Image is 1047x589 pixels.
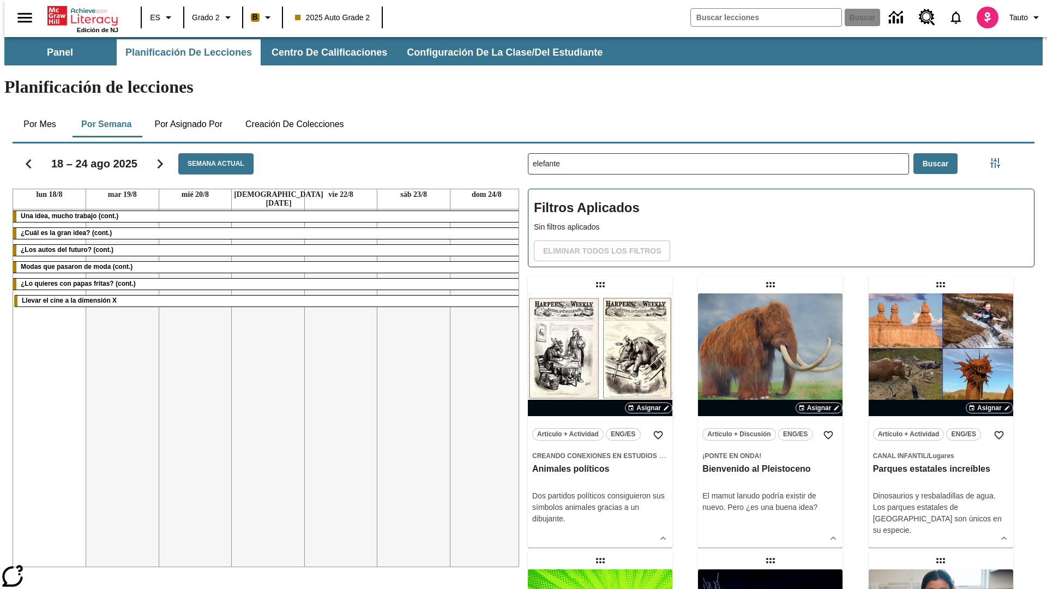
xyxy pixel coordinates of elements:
div: Lección arrastrable: Animales políticos [592,276,609,293]
span: Canal Infantil [873,452,927,460]
a: Notificaciones [942,3,970,32]
div: Lección arrastrable: Parques estatales increíbles [932,276,949,293]
div: Portada [47,4,118,33]
span: Artículo + Actividad [537,429,599,440]
button: Panel [5,39,115,65]
span: Artículo + Discusión [707,429,771,440]
span: Modas que pasaron de moda (cont.) [21,263,133,271]
button: Creación de colecciones [237,111,353,137]
button: Ver más [996,530,1012,546]
button: Ver más [825,530,841,546]
span: Asignar [636,403,661,413]
button: Por mes [13,111,67,137]
div: Lección arrastrable: Ecohéroes de cuatro patas [592,552,609,569]
div: Filtros Aplicados [528,189,1034,267]
div: Llevar el cine a la dimensión X [14,296,522,306]
div: ¿Los autos del futuro? (cont.) [13,245,523,256]
div: El mamut lanudo podría existir de nuevo. Pero ¿es una buena idea? [702,490,838,513]
div: Subbarra de navegación [4,37,1043,65]
button: Planificación de lecciones [117,39,261,65]
span: Asignar [977,403,1002,413]
button: Buscar [913,153,958,175]
button: Configuración de la clase/del estudiante [398,39,611,65]
span: ENG/ES [952,429,976,440]
a: 20 de agosto de 2025 [179,189,211,200]
button: Regresar [15,150,43,178]
button: Ver más [655,530,671,546]
button: Asignar Elegir fechas [796,402,843,413]
button: ENG/ES [778,428,813,441]
span: ¡Ponte en onda! [702,452,761,460]
span: Tema: ¡Ponte en onda!/null [702,450,838,461]
span: Lugares [929,452,954,460]
span: / [927,452,929,460]
a: 19 de agosto de 2025 [106,189,139,200]
button: Artículo + Discusión [702,428,775,441]
div: Lección arrastrable: Bienvenido al Pleistoceno [762,276,779,293]
span: Asignar [807,403,832,413]
div: ¿Cuál es la gran idea? (cont.) [13,228,523,239]
h1: Planificación de lecciones [4,77,1043,97]
a: 18 de agosto de 2025 [34,189,65,200]
button: Artículo + Actividad [532,428,604,441]
h3: Animales políticos [532,464,668,475]
span: 2025 Auto Grade 2 [295,12,370,23]
input: Buscar campo [691,9,841,26]
h2: Filtros Aplicados [534,195,1028,221]
span: ¿Lo quieres con papas fritas? (cont.) [21,280,136,287]
div: Modas que pasaron de moda (cont.) [13,262,523,273]
a: 23 de agosto de 2025 [398,189,429,200]
span: ENG/ES [611,429,635,440]
button: Boost El color de la clase es anaranjado claro. Cambiar el color de la clase. [246,8,279,27]
h2: 18 – 24 ago 2025 [51,157,137,170]
button: Seguir [146,150,174,178]
a: 21 de agosto de 2025 [232,189,326,209]
div: Dos partidos políticos consiguieron sus símbolos animales gracias a un dibujante. [532,490,668,525]
div: lesson details [698,293,843,548]
button: Semana actual [178,153,254,175]
button: Añadir a mis Favoritas [648,425,668,445]
button: Escoja un nuevo avatar [970,3,1005,32]
a: Portada [47,5,118,27]
div: lesson details [869,293,1013,548]
span: ES [150,12,160,23]
button: Por semana [73,111,140,137]
img: avatar image [977,7,998,28]
div: Una idea, mucho trabajo (cont.) [13,211,523,222]
button: Centro de calificaciones [263,39,396,65]
button: Artículo + Actividad [873,428,944,441]
div: ¿Lo quieres con papas fritas? (cont.) [13,279,523,290]
span: Tema: Creando conexiones en Estudios Sociales/Historia de Estados Unidos I [532,450,668,461]
span: ENG/ES [783,429,808,440]
span: B [252,10,258,24]
span: Grado 2 [192,12,220,23]
button: ENG/ES [946,428,981,441]
button: Asignar Elegir fechas [966,402,1013,413]
span: ¿Cuál es la gran idea? (cont.) [21,229,112,237]
button: Abrir el menú lateral [9,2,41,34]
button: Menú lateral de filtros [984,152,1006,174]
span: Artículo + Actividad [878,429,940,440]
div: Lección arrastrable: Pregúntale a la científica: Extraños animales marinos [762,552,779,569]
button: Por asignado por [146,111,231,137]
button: Lenguaje: ES, Selecciona un idioma [145,8,180,27]
div: Lección arrastrable: La dulce historia de las galletas [932,552,949,569]
a: Centro de información [882,3,912,33]
input: Buscar lecciones [528,154,908,174]
button: Grado: Grado 2, Elige un grado [188,8,239,27]
h3: Bienvenido al Pleistoceno [702,464,838,475]
button: Añadir a mis Favoritas [819,425,838,445]
span: Llevar el cine a la dimensión X [22,297,117,304]
div: lesson details [528,293,672,548]
div: Subbarra de navegación [4,39,612,65]
span: Tema: Canal Infantil/Lugares [873,450,1009,461]
span: Creando conexiones en Estudios Sociales [532,452,692,460]
div: Dinosaurios y resbaladillas de agua. Los parques estatales de [GEOGRAPHIC_DATA] son únicos en su ... [873,490,1009,536]
span: ¿Los autos del futuro? (cont.) [21,246,113,254]
button: Asignar Elegir fechas [625,402,672,413]
span: Una idea, mucho trabajo (cont.) [21,212,118,220]
a: 24 de agosto de 2025 [470,189,504,200]
span: Tauto [1009,12,1028,23]
a: 22 de agosto de 2025 [326,189,356,200]
a: Centro de recursos, Se abrirá en una pestaña nueva. [912,3,942,32]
